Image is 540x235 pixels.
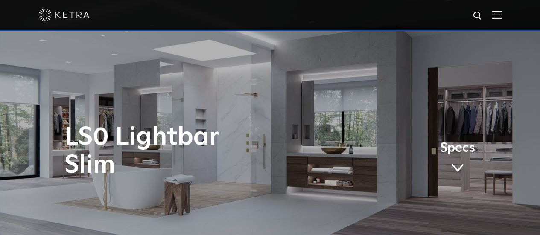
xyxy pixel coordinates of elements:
a: Specs [440,142,475,175]
span: Specs [440,142,475,154]
img: ketra-logo-2019-white [38,9,90,21]
img: search icon [473,11,483,21]
h1: LS0 Lightbar Slim [64,123,306,180]
img: Hamburger%20Nav.svg [492,11,502,19]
